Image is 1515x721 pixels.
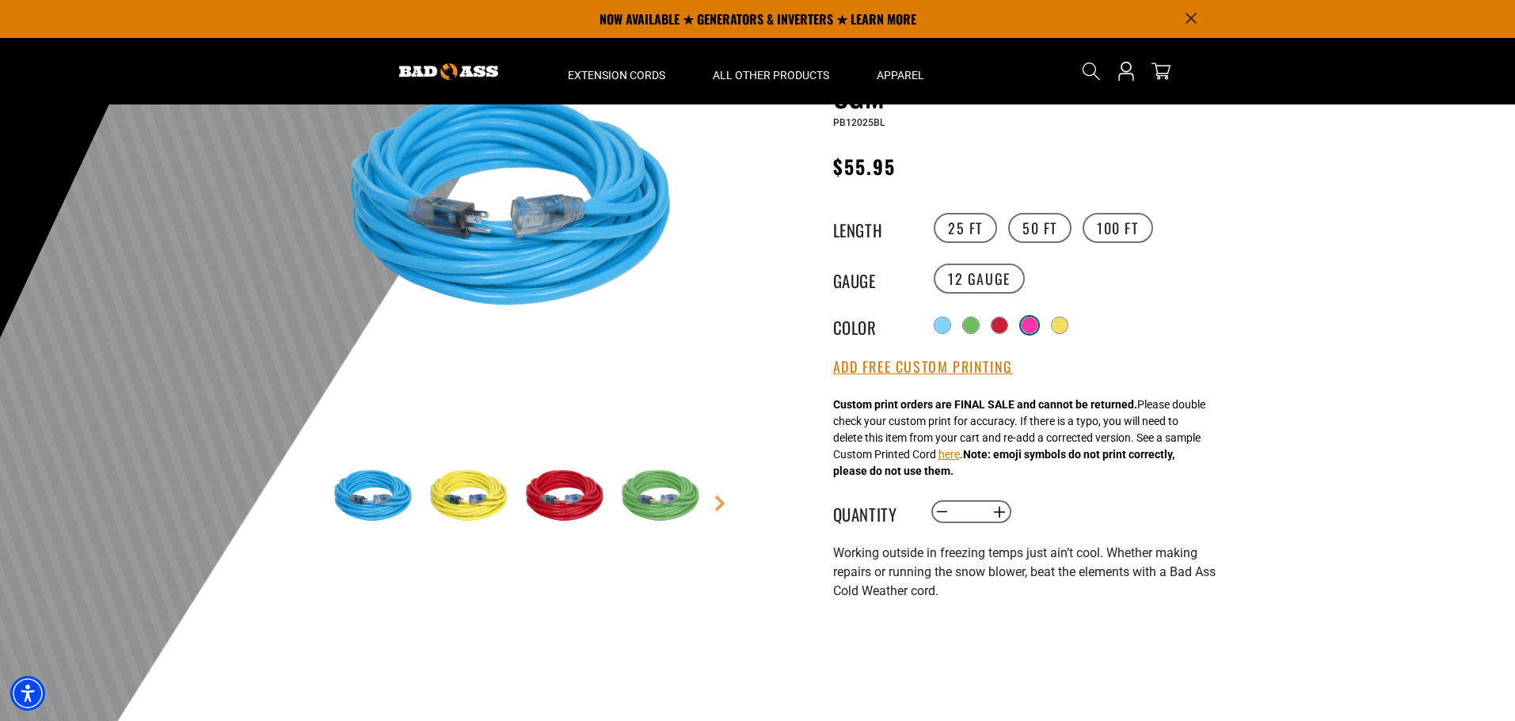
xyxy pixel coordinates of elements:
label: 50 FT [1008,213,1072,243]
img: Light Blue [329,451,421,543]
strong: Custom print orders are FINAL SALE and cannot be returned. [833,398,1137,411]
div: Please double check your custom print for accuracy. If there is a typo, you will need to delete t... [833,397,1205,480]
a: Open this option [1113,38,1139,104]
label: 12 Gauge [934,264,1025,294]
a: cart [1148,62,1174,81]
label: 25 FT [934,213,997,243]
summary: Extension Cords [544,38,689,104]
summary: Apparel [853,38,948,104]
button: Add Free Custom Printing [833,359,1013,376]
img: Red [521,451,613,543]
button: here [938,446,960,463]
legend: Gauge [833,268,912,289]
span: $55.95 [833,152,896,180]
strong: Note: emoji symbols do not print correctly, please do not use them. [833,448,1174,477]
a: Next [712,495,728,511]
legend: Color [833,315,912,336]
summary: All Other Products [689,38,853,104]
span: Apparel [877,68,924,82]
img: Green [617,451,709,543]
img: Light Blue [329,16,711,397]
span: Working outside in freezing temps just ain’t cool. Whether making repairs or running the snow blo... [833,545,1216,598]
legend: Length [833,218,912,238]
img: Yellow [425,451,517,543]
label: 100 FT [1083,213,1153,243]
label: Quantity [833,502,912,522]
span: Extension Cords [568,68,665,82]
span: All Other Products [713,68,829,82]
summary: Search [1079,59,1104,84]
span: PB12025BL [833,117,885,128]
img: Bad Ass Extension Cords [399,63,498,80]
div: Accessibility Menu [10,676,45,711]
